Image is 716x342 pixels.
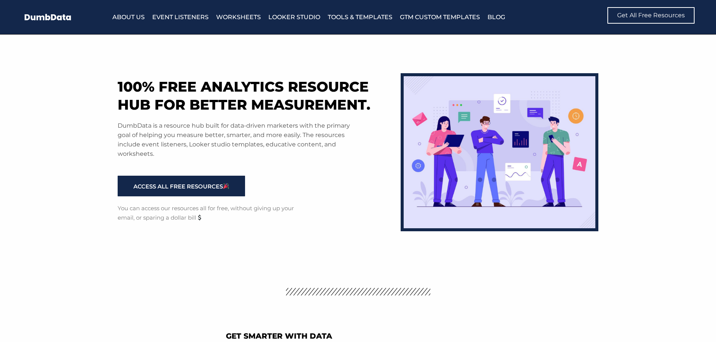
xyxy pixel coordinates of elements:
h2: Get Smarter With Data [226,331,490,341]
nav: Menu [112,12,559,23]
a: Looker Studio [268,12,320,23]
img: 🎉 [223,183,229,189]
a: Worksheets [216,12,261,23]
span: Get All Free Resources [617,12,685,18]
a: Event Listeners [152,12,209,23]
h1: 100% free analytics resource hub for better measurement. [118,78,393,114]
a: Tools & Templates [328,12,392,23]
p: DumbData is a resource hub built for data-driven marketers with the primary goal of helping you m... [118,121,356,158]
a: ACCESS ALL FREE RESOURCES🎉 [118,176,245,197]
span: ACCESS ALL FREE RESOURCES [133,183,229,189]
p: You can access our resources all for free, without giving up your email, or sparing a dollar bill [118,204,306,223]
img: 💲 [197,215,202,220]
a: Get All Free Resources [607,7,695,24]
a: GTM Custom Templates [400,12,480,23]
a: About Us [112,12,145,23]
a: Blog [487,12,505,23]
